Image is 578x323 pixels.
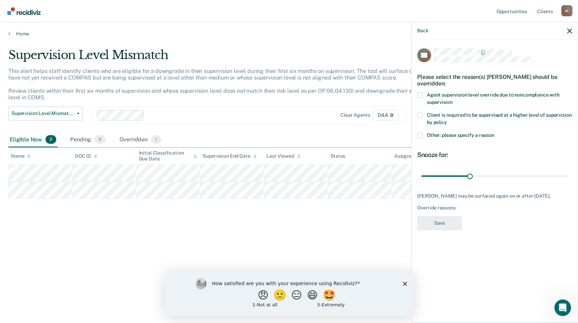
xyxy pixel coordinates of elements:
[417,28,428,34] button: Back
[417,151,572,159] div: Snooze for:
[427,92,560,105] span: Agent supervision level override due to noncompliance with supervision
[203,153,256,159] div: Supervision End Date
[165,271,413,316] iframe: Survey by Kim from Recidiviz
[8,68,438,101] p: This alert helps staff identify clients who are eligible for a downgrade in their supervision lev...
[417,68,572,92] div: Please select the reason(s) [PERSON_NAME] should be overridden:
[417,193,572,199] div: [PERSON_NAME] may be surfaced again on or after [DATE].
[554,299,571,316] iframe: Intercom live chat
[118,132,163,148] div: Overridden
[139,150,197,162] div: Initial Classification Due Date
[11,110,74,116] span: Supervision Level Mismatch
[8,31,570,37] a: Home
[340,112,370,118] div: Clear agents
[330,153,345,159] div: Status
[373,110,398,121] span: D4A
[94,135,105,144] span: 0
[266,153,300,159] div: Last Viewed
[561,5,572,16] div: M
[427,112,571,125] span: Client is required to be supervised at a higher level of supervision by policy
[7,7,41,15] img: Recidiviz
[11,153,31,159] div: Name
[151,135,161,144] span: 1
[417,205,572,211] div: Override reasons:
[8,48,442,68] div: Supervision Level Mismatch
[46,135,56,144] span: 2
[394,153,427,159] div: Assigned to
[8,132,58,148] div: Eligible Now
[561,5,572,16] button: Profile dropdown button
[417,216,462,230] button: Save
[69,132,107,148] div: Pending
[427,132,494,138] span: Other: please specify a reason
[75,153,97,159] div: DOC ID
